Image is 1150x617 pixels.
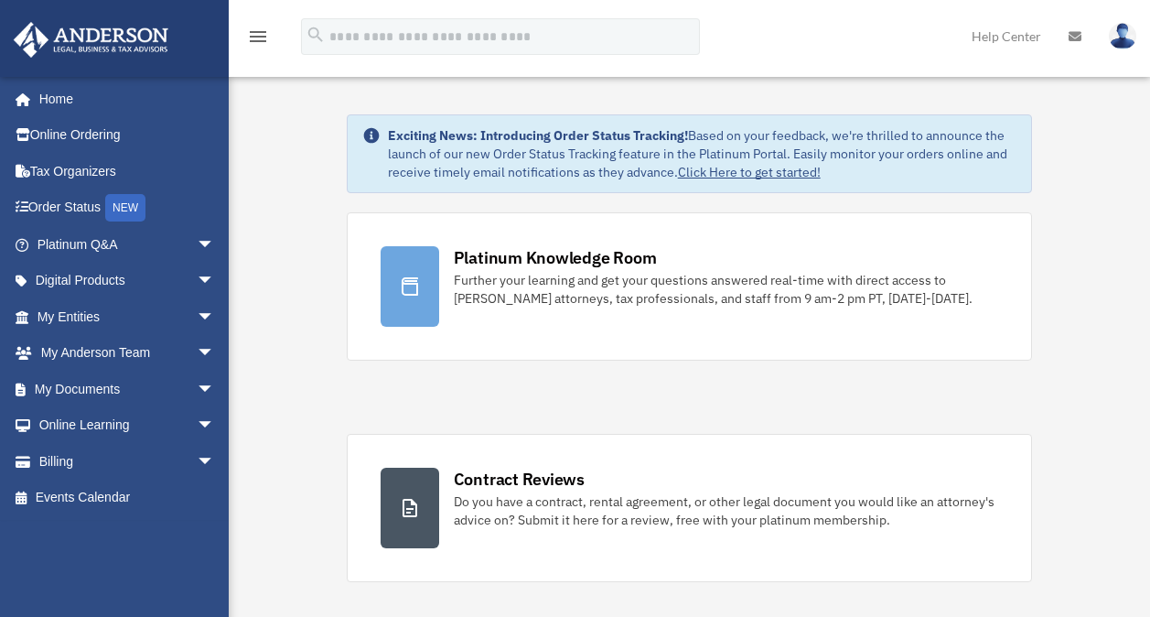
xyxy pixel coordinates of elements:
[454,246,657,269] div: Platinum Knowledge Room
[13,153,242,189] a: Tax Organizers
[13,335,242,372] a: My Anderson Teamarrow_drop_down
[13,480,242,516] a: Events Calendar
[197,226,233,264] span: arrow_drop_down
[454,493,999,529] div: Do you have a contract, rental agreement, or other legal document you would like an attorney's ad...
[247,32,269,48] a: menu
[388,127,688,144] strong: Exciting News: Introducing Order Status Tracking!
[306,25,326,45] i: search
[197,443,233,481] span: arrow_drop_down
[347,434,1033,582] a: Contract Reviews Do you have a contract, rental agreement, or other legal document you would like...
[1109,23,1136,49] img: User Pic
[197,407,233,445] span: arrow_drop_down
[13,117,242,154] a: Online Ordering
[678,164,821,180] a: Click Here to get started!
[13,407,242,444] a: Online Learningarrow_drop_down
[13,371,242,407] a: My Documentsarrow_drop_down
[13,189,242,227] a: Order StatusNEW
[454,271,999,308] div: Further your learning and get your questions answered real-time with direct access to [PERSON_NAM...
[13,263,242,299] a: Digital Productsarrow_drop_down
[105,194,145,222] div: NEW
[13,81,233,117] a: Home
[347,212,1033,361] a: Platinum Knowledge Room Further your learning and get your questions answered real-time with dire...
[197,298,233,336] span: arrow_drop_down
[13,298,242,335] a: My Entitiesarrow_drop_down
[197,335,233,373] span: arrow_drop_down
[197,371,233,408] span: arrow_drop_down
[197,263,233,300] span: arrow_drop_down
[247,26,269,48] i: menu
[13,443,242,480] a: Billingarrow_drop_down
[13,226,242,263] a: Platinum Q&Aarrow_drop_down
[8,22,174,58] img: Anderson Advisors Platinum Portal
[388,126,1017,181] div: Based on your feedback, we're thrilled to announce the launch of our new Order Status Tracking fe...
[454,468,585,491] div: Contract Reviews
